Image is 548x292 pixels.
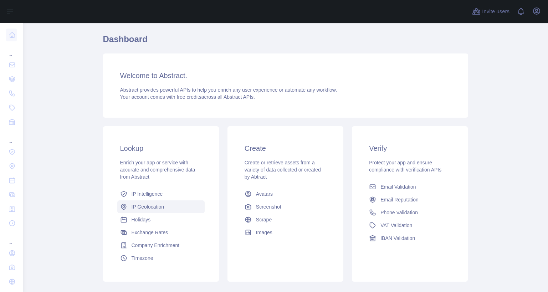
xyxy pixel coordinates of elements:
a: IP Intelligence [117,188,205,200]
span: IP Intelligence [132,190,163,198]
span: Scrape [256,216,272,223]
h3: Lookup [120,143,202,153]
h3: Welcome to Abstract. [120,71,451,81]
a: Avatars [242,188,329,200]
span: Protect your app and ensure compliance with verification APIs [369,160,441,173]
span: Email Validation [380,183,416,190]
span: Abstract provides powerful APIs to help you enrich any user experience or automate any workflow. [120,87,337,93]
span: IP Geolocation [132,203,164,210]
span: Timezone [132,255,153,262]
a: Exchange Rates [117,226,205,239]
a: Images [242,226,329,239]
a: Holidays [117,213,205,226]
div: ... [6,43,17,57]
a: Timezone [117,252,205,265]
h3: Create [245,143,326,153]
a: Company Enrichment [117,239,205,252]
span: Avatars [256,190,273,198]
span: Your account comes with across all Abstract APIs. [120,94,255,100]
span: Phone Validation [380,209,418,216]
span: Exchange Rates [132,229,168,236]
span: Screenshot [256,203,281,210]
span: Enrich your app or service with accurate and comprehensive data from Abstract [120,160,195,180]
span: VAT Validation [380,222,412,229]
button: Invite users [471,6,511,17]
span: IBAN Validation [380,235,415,242]
span: Invite users [482,7,509,16]
a: Email Reputation [366,193,454,206]
span: Company Enrichment [132,242,180,249]
h1: Dashboard [103,34,468,51]
a: IBAN Validation [366,232,454,245]
a: Email Validation [366,180,454,193]
a: Phone Validation [366,206,454,219]
span: Holidays [132,216,151,223]
a: Screenshot [242,200,329,213]
a: VAT Validation [366,219,454,232]
span: free credits [177,94,201,100]
div: ... [6,130,17,144]
span: Create or retrieve assets from a variety of data collected or created by Abtract [245,160,321,180]
span: Email Reputation [380,196,419,203]
h3: Verify [369,143,451,153]
a: IP Geolocation [117,200,205,213]
a: Scrape [242,213,329,226]
span: Images [256,229,272,236]
div: ... [6,231,17,245]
